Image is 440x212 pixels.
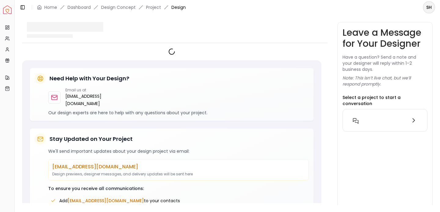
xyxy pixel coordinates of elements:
p: We'll send important updates about your design project via email: [48,148,309,154]
nav: breadcrumb [37,4,186,10]
span: Add to your contacts [59,198,180,204]
p: Select a project to start a conversation [343,94,427,107]
p: Have a question? Send a note and your designer will reply within 1–2 business days. [343,54,427,72]
h3: Leave a Message for Your Designer [343,27,427,49]
h5: Stay Updated on Your Project [50,135,133,143]
li: Design Concept [101,4,136,10]
a: [EMAIL_ADDRESS][DOMAIN_NAME] [65,93,106,107]
h5: Need Help with Your Design? [50,74,129,83]
a: Dashboard [68,4,91,10]
span: Design [171,4,186,10]
p: Note: This isn’t live chat, but we’ll respond promptly. [343,75,427,87]
button: SH [423,1,435,13]
span: [EMAIL_ADDRESS][DOMAIN_NAME] [68,198,144,204]
span: SH [424,2,435,13]
a: Project [146,4,161,10]
p: To ensure you receive all communications: [48,185,309,192]
a: Home [44,4,57,10]
p: [EMAIL_ADDRESS][DOMAIN_NAME] [52,163,305,170]
img: Spacejoy Logo [3,5,12,14]
p: Design previews, designer messages, and delivery updates will be sent here [52,172,305,177]
p: Our design experts are here to help with any questions about your project. [48,110,309,116]
a: Spacejoy [3,5,12,14]
p: Email us at [65,88,106,93]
